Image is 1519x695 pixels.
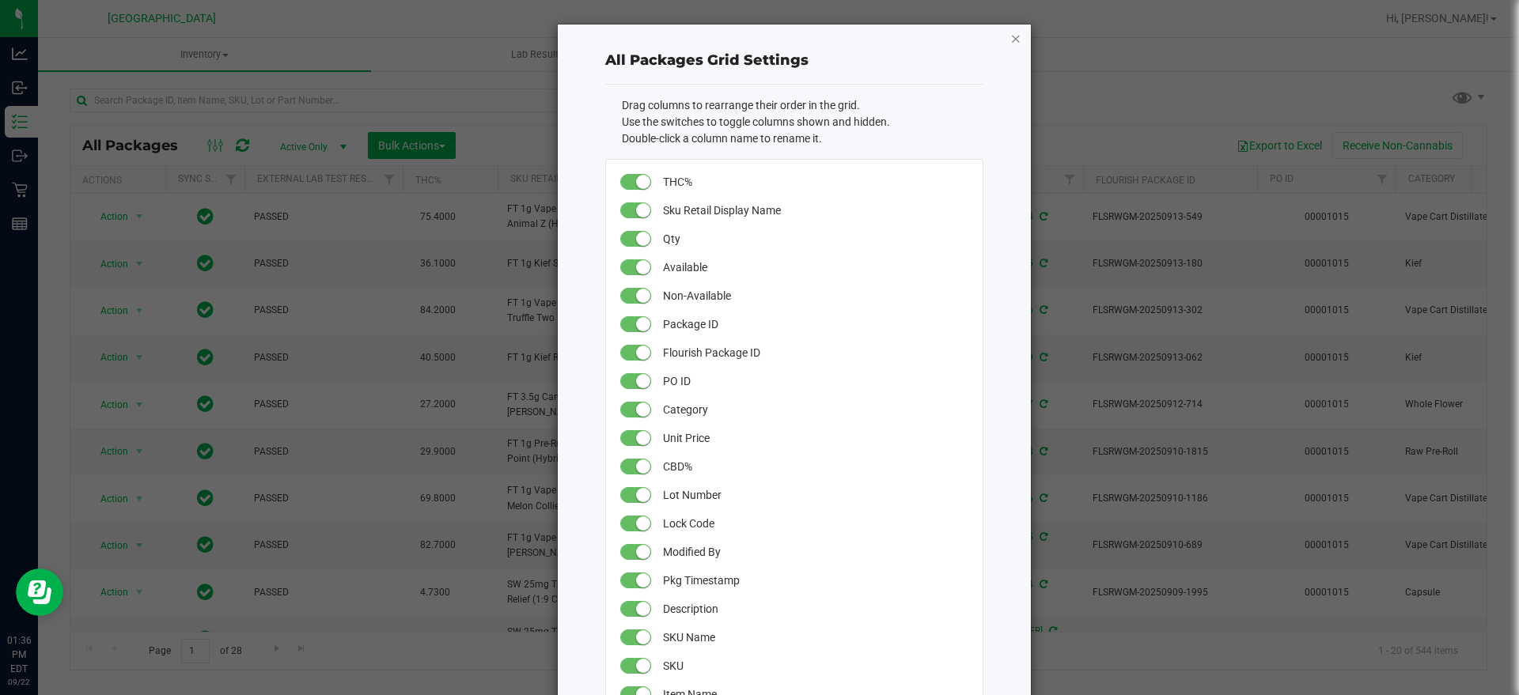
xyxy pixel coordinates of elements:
iframe: Resource center [16,568,63,616]
span: Non-Available [663,281,966,310]
span: Description [663,595,966,623]
span: Qty [663,225,966,253]
span: SKU Retail Display Name [663,196,966,225]
span: Unit Price [663,424,966,452]
li: Use the switches to toggle columns shown and hidden. [622,114,983,130]
span: PO ID [663,367,966,395]
span: Total THC% [663,168,966,196]
span: Flourish Package ID [663,338,966,367]
span: Package ID [663,310,966,338]
li: Double-click a column name to rename it. [622,130,983,147]
span: Lock Code [663,509,966,538]
span: SKU [663,652,966,680]
div: All Packages Grid Settings [605,50,983,71]
span: Category [663,395,966,424]
li: Drag columns to rearrange their order in the grid. [622,97,983,114]
span: Modified By [663,538,966,566]
span: Available [663,253,966,281]
span: Pkg Timestamp [663,566,966,595]
span: SKU Name [663,623,966,652]
span: Total CBD% [663,452,966,481]
span: Lot Number [663,481,966,509]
